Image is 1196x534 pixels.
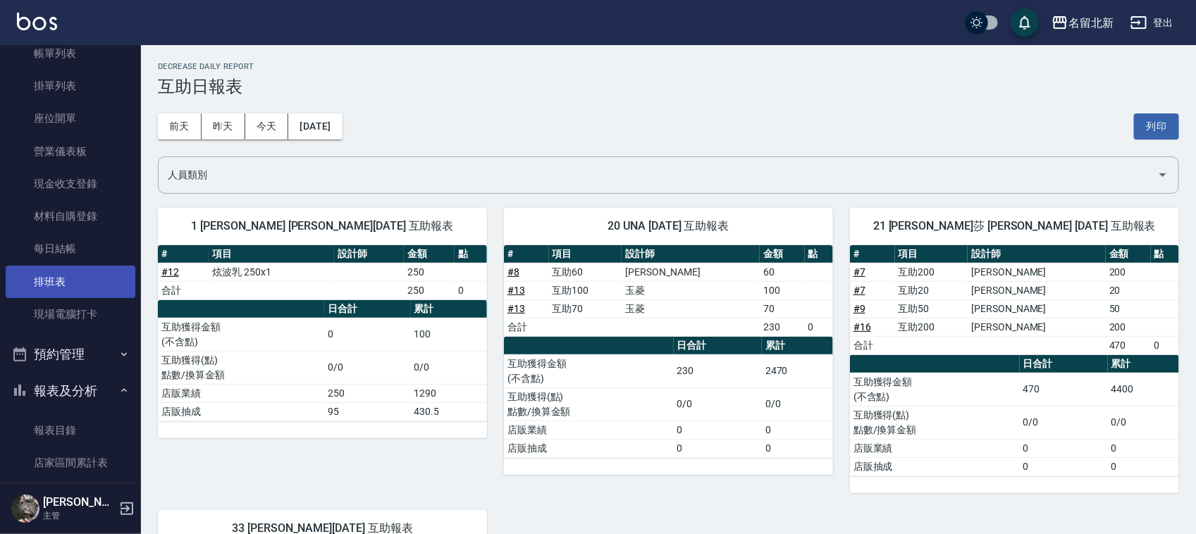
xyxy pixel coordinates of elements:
a: 排班表 [6,266,135,298]
th: 累計 [1108,355,1179,373]
td: 60 [760,263,805,281]
a: 報表目錄 [6,414,135,447]
th: # [504,245,549,263]
h2: Decrease Daily Report [158,62,1179,71]
th: 設計師 [622,245,760,263]
td: 20 [1106,281,1151,299]
td: 0 [674,421,762,439]
td: 炫波乳 250x1 [209,263,334,281]
th: 日合計 [674,337,762,355]
td: 0 [1108,457,1179,476]
td: 70 [760,299,805,318]
td: 合計 [158,281,209,299]
td: 0/0 [411,351,487,384]
td: 95 [324,402,411,421]
td: 0/0 [674,387,762,421]
button: 昨天 [202,113,245,139]
table: a dense table [504,245,833,337]
button: [DATE] [288,113,342,139]
a: 營業儀表板 [6,135,135,168]
th: 項目 [549,245,622,263]
a: #16 [853,321,871,333]
td: 店販抽成 [158,402,324,421]
th: 點 [1151,245,1179,263]
th: 金額 [1106,245,1151,263]
a: #13 [507,303,525,314]
a: #7 [853,285,865,296]
td: 互助50 [895,299,968,318]
button: 登出 [1125,10,1179,36]
td: 合計 [850,336,895,354]
td: 1290 [411,384,487,402]
td: 店販抽成 [504,439,674,457]
h3: 互助日報表 [158,77,1179,97]
td: 230 [674,354,762,387]
td: 100 [760,281,805,299]
th: 累計 [411,300,487,318]
td: [PERSON_NAME] [968,318,1106,336]
th: 項目 [209,245,334,263]
td: 470 [1020,373,1108,406]
td: 0 [674,439,762,457]
td: [PERSON_NAME] [968,299,1106,318]
p: 主管 [43,509,115,522]
table: a dense table [504,337,833,458]
a: #7 [853,266,865,278]
td: 玉菱 [622,299,760,318]
th: 設計師 [334,245,404,263]
td: 0 [1020,457,1108,476]
img: Person [11,495,39,523]
th: 設計師 [968,245,1106,263]
a: #8 [507,266,519,278]
td: 470 [1106,336,1151,354]
a: 現金收支登錄 [6,168,135,200]
td: 0 [805,318,833,336]
td: 0/0 [1020,406,1108,439]
table: a dense table [850,245,1179,355]
button: save [1011,8,1039,37]
td: 0/0 [1108,406,1179,439]
a: 掛單列表 [6,70,135,102]
td: [PERSON_NAME] [622,263,760,281]
td: 互助200 [895,318,968,336]
th: # [850,245,895,263]
td: 0 [455,281,487,299]
a: #9 [853,303,865,314]
td: 250 [404,263,455,281]
table: a dense table [158,245,487,300]
td: 店販業績 [158,384,324,402]
a: 現場電腦打卡 [6,298,135,330]
h5: [PERSON_NAME] [43,495,115,509]
button: 列印 [1134,113,1179,139]
td: 互助獲得(點) 點數/換算金額 [158,351,324,384]
td: 互助獲得金額 (不含點) [158,318,324,351]
td: 50 [1106,299,1151,318]
td: 0 [1020,439,1108,457]
a: 材料自購登錄 [6,200,135,232]
input: 人員名稱 [164,163,1152,187]
a: 帳單列表 [6,37,135,70]
td: 4400 [1108,373,1179,406]
button: 名留北新 [1046,8,1119,37]
a: 店家日報表 [6,480,135,512]
a: 座位開單 [6,102,135,135]
th: 日合計 [1020,355,1108,373]
td: [PERSON_NAME] [968,281,1106,299]
button: Open [1152,163,1174,186]
td: 0 [1151,336,1179,354]
td: 互助70 [549,299,622,318]
td: 250 [404,281,455,299]
td: 店販業績 [850,439,1020,457]
td: 100 [411,318,487,351]
button: 今天 [245,113,289,139]
td: 店販業績 [504,421,674,439]
button: 報表及分析 [6,373,135,409]
td: 互助100 [549,281,622,299]
a: 店家區間累計表 [6,447,135,479]
td: [PERSON_NAME] [968,263,1106,281]
td: 0 [762,439,833,457]
td: 玉菱 [622,281,760,299]
a: #12 [161,266,179,278]
td: 互助獲得金額 (不含點) [850,373,1020,406]
td: 0 [1108,439,1179,457]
